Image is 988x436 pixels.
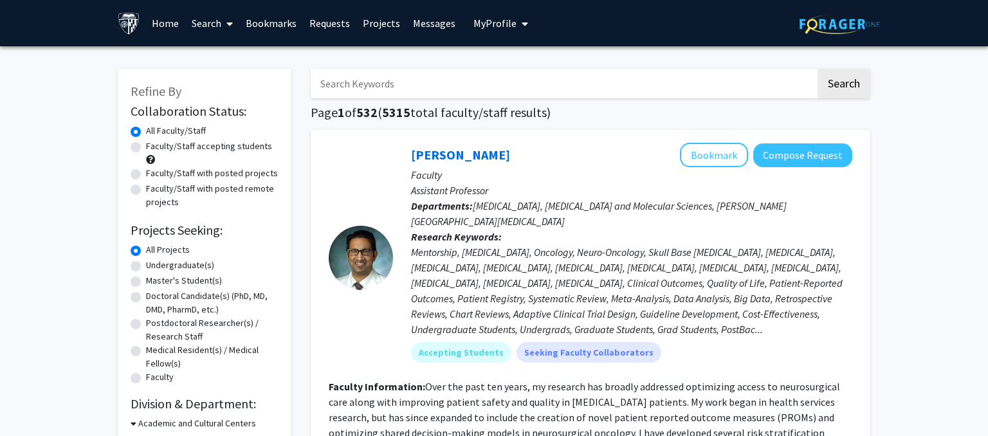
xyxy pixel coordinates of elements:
span: 1 [338,104,345,120]
button: Add Raj Mukherjee to Bookmarks [680,143,748,167]
label: All Projects [146,243,190,257]
label: Faculty [146,370,174,384]
span: Refine By [131,83,181,99]
input: Search Keywords [311,69,816,98]
span: [MEDICAL_DATA], [MEDICAL_DATA] and Molecular Sciences, [PERSON_NAME][GEOGRAPHIC_DATA][MEDICAL_DATA] [411,199,787,228]
p: Assistant Professor [411,183,852,198]
h2: Division & Department: [131,396,279,412]
mat-chip: Accepting Students [411,342,511,363]
a: Requests [303,1,356,46]
b: Research Keywords: [411,230,502,243]
span: 532 [356,104,378,120]
mat-chip: Seeking Faculty Collaborators [517,342,661,363]
label: Faculty/Staff with posted projects [146,167,278,180]
a: Search [185,1,239,46]
button: Compose Request to Raj Mukherjee [753,143,852,167]
h1: Page of ( total faculty/staff results) [311,105,870,120]
a: [PERSON_NAME] [411,147,510,163]
label: Medical Resident(s) / Medical Fellow(s) [146,343,279,370]
label: Master's Student(s) [146,274,222,287]
h3: Academic and Cultural Centers [138,417,256,430]
div: Mentorship, [MEDICAL_DATA], Oncology, Neuro-Oncology, Skull Base [MEDICAL_DATA], [MEDICAL_DATA], ... [411,244,852,337]
a: Messages [407,1,462,46]
label: All Faculty/Staff [146,124,206,138]
img: Johns Hopkins University Logo [118,12,140,35]
a: Projects [356,1,407,46]
span: My Profile [473,17,517,30]
p: Faculty [411,167,852,183]
b: Faculty Information: [329,380,425,393]
label: Faculty/Staff with posted remote projects [146,182,279,209]
a: Home [145,1,185,46]
b: Departments: [411,199,473,212]
span: 5315 [382,104,410,120]
label: Postdoctoral Researcher(s) / Research Staff [146,316,279,343]
label: Undergraduate(s) [146,259,214,272]
label: Faculty/Staff accepting students [146,140,272,153]
button: Search [818,69,870,98]
img: ForagerOne Logo [800,14,880,34]
h2: Collaboration Status: [131,104,279,119]
a: Bookmarks [239,1,303,46]
label: Doctoral Candidate(s) (PhD, MD, DMD, PharmD, etc.) [146,289,279,316]
h2: Projects Seeking: [131,223,279,238]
